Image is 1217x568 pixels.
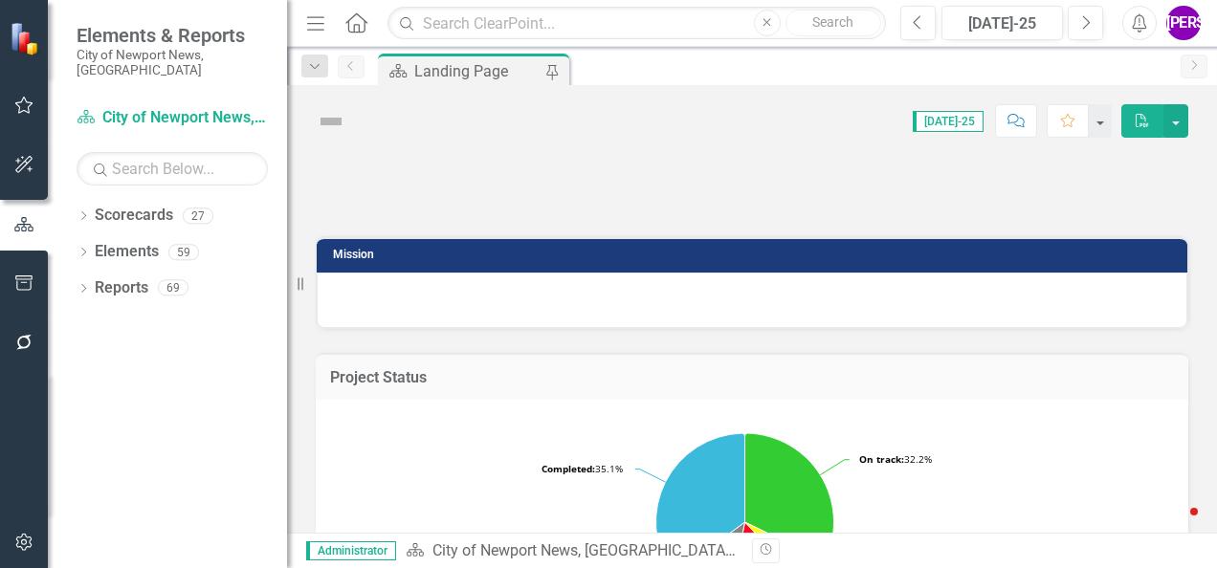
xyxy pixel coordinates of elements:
[95,277,148,299] a: Reports
[1166,6,1201,40] button: [PERSON_NAME]
[10,21,43,55] img: ClearPoint Strategy
[77,24,268,47] span: Elements & Reports
[737,541,830,559] div: Landing Page
[316,106,346,137] img: Not Defined
[941,6,1063,40] button: [DATE]-25
[1152,503,1198,549] iframe: Intercom live chat
[306,541,396,560] span: Administrator
[542,462,595,475] tspan: Completed:
[77,152,268,186] input: Search Below...
[948,12,1056,35] div: [DATE]-25
[95,241,159,263] a: Elements
[333,249,1178,261] h3: Mission
[744,433,833,560] path: On track, 66.
[183,208,213,224] div: 27
[432,541,736,559] a: City of Newport News, [GEOGRAPHIC_DATA]
[812,14,853,30] span: Search
[95,205,173,227] a: Scorecards
[77,47,268,78] small: City of Newport News, [GEOGRAPHIC_DATA]
[158,280,188,296] div: 69
[168,244,199,260] div: 59
[330,369,1174,386] h3: Project Status
[542,462,623,475] text: 35.1%
[859,452,904,466] tspan: On track:
[913,111,984,132] span: [DATE]-25
[786,10,881,36] button: Search
[406,540,738,562] div: »
[859,452,932,466] text: 32.2%
[77,107,268,129] a: City of Newport News, [GEOGRAPHIC_DATA]
[387,7,886,40] input: Search ClearPoint...
[414,59,541,83] div: Landing Page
